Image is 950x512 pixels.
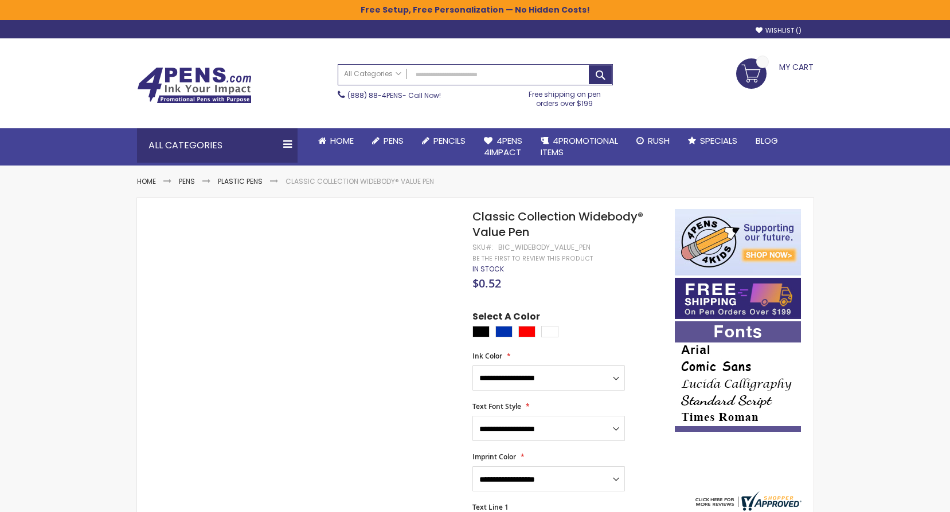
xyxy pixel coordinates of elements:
[700,135,737,147] span: Specials
[472,452,516,462] span: Imprint Color
[137,67,252,104] img: 4Pens Custom Pens and Promotional Products
[286,177,434,186] li: Classic Collection Widebody® Value Pen
[472,242,494,252] strong: SKU
[531,128,627,166] a: 4PROMOTIONALITEMS
[137,176,156,186] a: Home
[363,128,413,153] a: Pens
[693,491,802,511] img: 4pens.com widget logo
[675,321,801,432] img: font-personalization-examples
[330,135,354,147] span: Home
[218,176,263,186] a: Plastic Pens
[495,326,513,337] div: Blue
[433,135,466,147] span: Pencils
[472,401,521,411] span: Text Font Style
[517,85,613,108] div: Free shipping on pen orders over $199
[179,176,195,186] a: Pens
[472,326,490,337] div: Black
[475,128,531,166] a: 4Pens4impact
[472,208,643,240] span: Classic Collection Widebody® Value Pen
[746,128,787,153] a: Blog
[472,502,509,512] span: Text Line 1
[756,135,778,147] span: Blog
[338,65,407,84] a: All Categories
[541,326,558,337] div: White
[498,243,591,252] div: bic_widebody_value_pen
[541,135,618,158] span: 4PROMOTIONAL ITEMS
[472,351,502,361] span: Ink Color
[347,90,441,100] span: - Call Now!
[472,254,593,263] a: Be the first to review this product
[472,264,504,274] span: In stock
[472,275,501,291] span: $0.52
[137,128,298,163] div: All Categories
[472,265,504,274] div: Availability
[756,26,802,35] a: Wishlist
[413,128,475,153] a: Pencils
[518,326,535,337] div: Red
[309,128,363,153] a: Home
[384,135,404,147] span: Pens
[472,310,540,326] span: Select A Color
[679,128,746,153] a: Specials
[675,278,801,319] img: Free shipping on orders over $199
[344,69,401,78] span: All Categories
[347,90,402,100] a: (888) 88-4PENS
[627,128,679,153] a: Rush
[648,135,670,147] span: Rush
[675,209,801,275] img: 4pens 4 kids
[484,135,522,158] span: 4Pens 4impact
